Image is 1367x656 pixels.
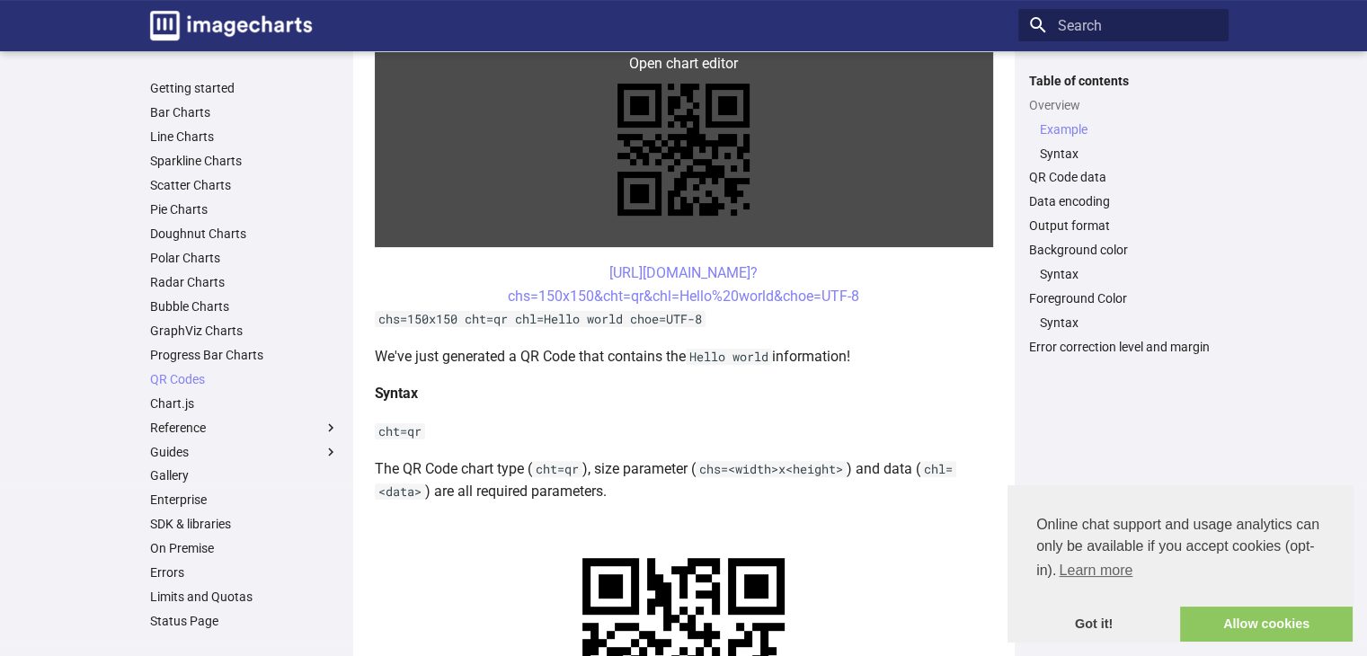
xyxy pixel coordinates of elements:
[150,201,339,217] a: Pie Charts
[696,461,847,477] code: chs=<width>x<height>
[150,129,339,145] a: Line Charts
[1040,146,1218,162] a: Syntax
[150,274,339,290] a: Radar Charts
[1029,193,1218,209] a: Data encoding
[150,564,339,581] a: Errors
[375,311,706,327] code: chs=150x150 cht=qr chl=Hello world choe=UTF-8
[1018,73,1229,356] nav: Table of contents
[1018,73,1229,89] label: Table of contents
[150,226,339,242] a: Doughnut Charts
[1036,514,1324,584] span: Online chat support and usage analytics can only be available if you accept cookies (opt-in).
[150,516,339,532] a: SDK & libraries
[1180,607,1353,643] a: allow cookies
[150,11,312,40] img: logo
[1007,607,1180,643] a: dismiss cookie message
[508,264,859,305] a: [URL][DOMAIN_NAME]?chs=150x150&cht=qr&chl=Hello%20world&choe=UTF-8
[532,461,582,477] code: cht=qr
[686,349,772,365] code: Hello world
[150,250,339,266] a: Polar Charts
[1040,266,1218,282] a: Syntax
[150,540,339,556] a: On Premise
[143,4,319,48] a: Image-Charts documentation
[1040,121,1218,137] a: Example
[1029,217,1218,234] a: Output format
[1029,339,1218,355] a: Error correction level and margin
[1029,266,1218,282] nav: Background color
[150,298,339,315] a: Bubble Charts
[150,444,339,460] label: Guides
[150,467,339,483] a: Gallery
[150,104,339,120] a: Bar Charts
[150,323,339,339] a: GraphViz Charts
[1007,485,1353,642] div: cookieconsent
[1018,9,1229,41] input: Search
[150,589,339,605] a: Limits and Quotas
[1040,315,1218,331] a: Syntax
[1029,290,1218,306] a: Foreground Color
[150,395,339,412] a: Chart.js
[375,382,993,405] h4: Syntax
[150,347,339,363] a: Progress Bar Charts
[150,80,339,96] a: Getting started
[375,423,425,439] code: cht=qr
[1029,169,1218,185] a: QR Code data
[375,345,993,368] p: We've just generated a QR Code that contains the information!
[150,177,339,193] a: Scatter Charts
[150,613,339,629] a: Status Page
[1056,557,1135,584] a: learn more about cookies
[150,371,339,387] a: QR Codes
[1029,315,1218,331] nav: Foreground Color
[375,457,993,503] p: The QR Code chart type ( ), size parameter ( ) and data ( ) are all required parameters.
[1029,242,1218,258] a: Background color
[150,153,339,169] a: Sparkline Charts
[150,420,339,436] label: Reference
[1029,97,1218,113] a: Overview
[1029,121,1218,162] nav: Overview
[150,492,339,508] a: Enterprise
